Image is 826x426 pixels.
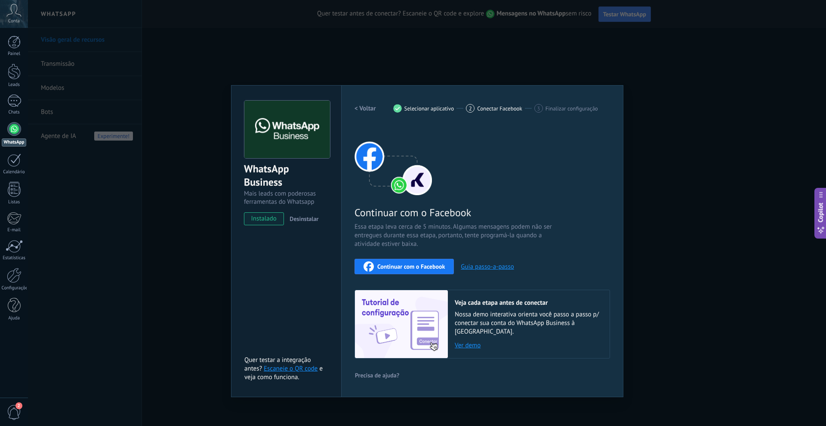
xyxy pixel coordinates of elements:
[2,285,27,291] div: Configurações
[290,215,318,223] span: Desinstalar
[244,365,323,381] span: e veja como funciona.
[8,18,20,24] span: Conta
[355,372,399,378] span: Precisa de ajuda?
[2,138,26,147] div: WhatsApp
[817,202,825,222] span: Copilot
[244,101,330,159] img: logo_main.png
[2,227,27,233] div: E-mail
[354,369,400,382] button: Precisa de ajuda?
[537,105,540,112] span: 3
[2,110,27,115] div: Chats
[455,310,601,336] span: Nossa demo interativa orienta você passo a passo p/ conectar sua conta do WhatsApp Business à [GE...
[354,223,559,248] span: Essa etapa leva cerca de 5 minutos. Algumas mensagens podem não ser entregues durante essa etapa,...
[546,105,598,112] span: Finalizar configuração
[354,206,559,219] span: Continuar com o Facebook
[2,199,27,205] div: Listas
[2,51,27,57] div: Painel
[244,162,329,190] div: WhatsApp Business
[354,101,376,116] button: < Voltar
[404,105,454,112] span: Selecionar aplicativo
[354,259,454,274] button: Continuar com o Facebook
[377,264,445,270] span: Continuar com o Facebook
[2,82,27,88] div: Leads
[244,212,284,225] span: instalado
[2,169,27,175] div: Calendário
[455,299,601,307] h2: Veja cada etapa antes de conectar
[244,190,329,206] div: Mais leads com poderosas ferramentas do Whatsapp
[264,365,317,373] a: Escaneie o QR code
[461,263,514,271] button: Guia passo-a-passo
[2,316,27,321] div: Ajuda
[354,126,432,195] img: connect with facebook
[2,255,27,261] div: Estatísticas
[354,104,376,113] h2: < Voltar
[244,356,311,373] span: Quer testar a integração antes?
[15,402,22,409] span: 2
[286,212,318,225] button: Desinstalar
[477,105,522,112] span: Conectar Facebook
[455,341,601,349] a: Ver demo
[469,105,472,112] span: 2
